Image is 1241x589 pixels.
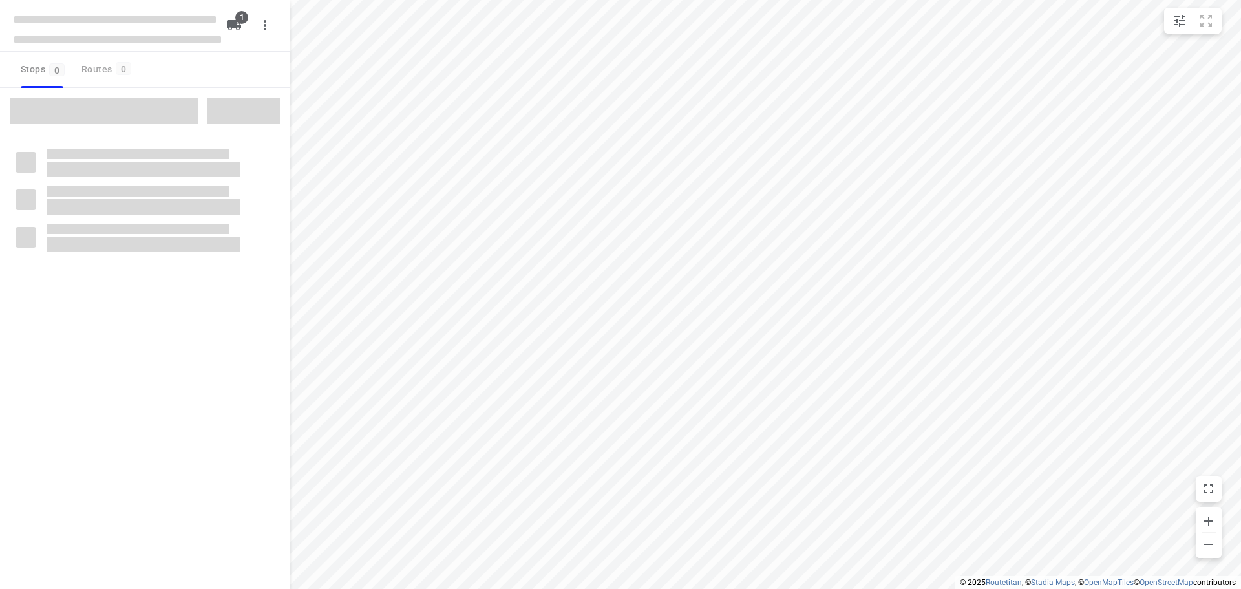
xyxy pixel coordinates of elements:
[1167,8,1193,34] button: Map settings
[960,578,1236,587] li: © 2025 , © , © © contributors
[1140,578,1193,587] a: OpenStreetMap
[1031,578,1075,587] a: Stadia Maps
[1084,578,1134,587] a: OpenMapTiles
[1164,8,1222,34] div: small contained button group
[986,578,1022,587] a: Routetitan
